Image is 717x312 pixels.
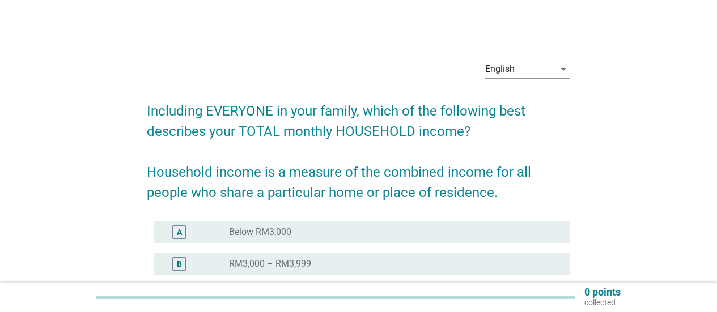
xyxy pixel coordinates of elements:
p: 0 points [584,287,621,297]
p: collected [584,297,621,307]
i: arrow_drop_down [557,62,570,76]
label: Below RM3,000 [229,226,291,238]
label: RM3,000 – RM3,999 [229,258,311,270]
div: A [177,226,182,238]
div: English [485,64,515,74]
div: B [177,258,182,270]
h2: Including EVERYONE in your family, which of the following best describes your TOTAL monthly HOUSE... [147,89,570,203]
